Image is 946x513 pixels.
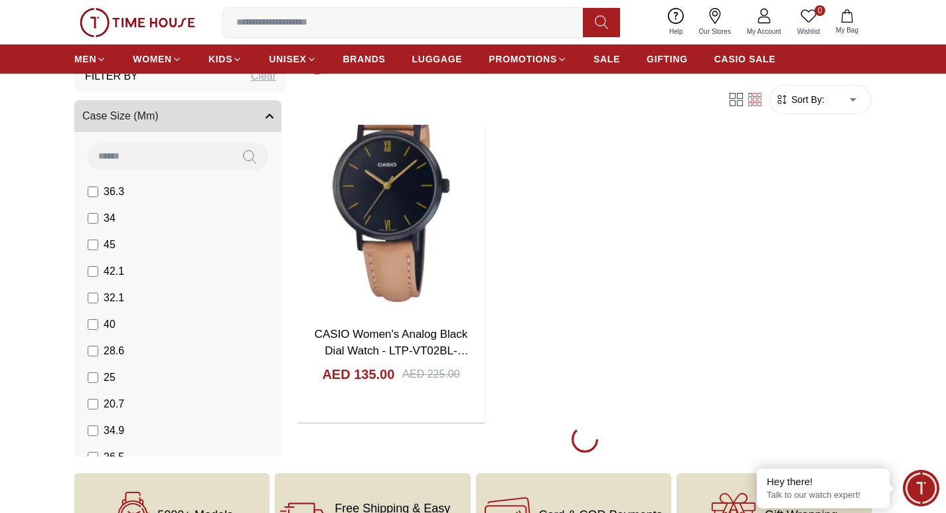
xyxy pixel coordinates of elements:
[85,69,138,85] h3: Filter By
[88,320,98,330] input: 40
[315,328,469,374] a: CASIO Women's Analog Black Dial Watch - LTP-VT02BL-1AUDF
[88,293,98,304] input: 32.1
[789,93,825,106] span: Sort By:
[88,240,98,251] input: 45
[269,52,306,66] span: UNISEX
[742,27,787,37] span: My Account
[104,370,116,386] span: 25
[88,267,98,277] input: 42.1
[88,373,98,384] input: 25
[88,426,98,437] input: 34.9
[104,211,116,227] span: 34
[133,47,182,71] a: WOMEN
[88,214,98,224] input: 34
[593,47,620,71] a: SALE
[104,184,124,200] span: 36.3
[694,27,736,37] span: Our Stores
[489,47,567,71] a: PROMOTIONS
[322,365,394,384] h4: AED 135.00
[830,25,864,35] span: My Bag
[691,5,739,39] a: Our Stores
[489,52,557,66] span: PROMOTIONS
[251,69,276,85] div: Clear
[714,52,776,66] span: CASIO SALE
[647,47,688,71] a: GIFTING
[297,68,485,315] img: CASIO Women's Analog Black Dial Watch - LTP-VT02BL-1AUDF
[104,317,116,333] span: 40
[664,27,688,37] span: Help
[104,397,124,413] span: 20.7
[714,47,776,71] a: CASIO SALE
[88,400,98,410] input: 20.7
[815,5,825,16] span: 0
[789,5,828,39] a: 0Wishlist
[82,109,159,125] span: Case Size (Mm)
[828,7,866,38] button: My Bag
[88,346,98,357] input: 28.6
[208,52,232,66] span: KIDS
[104,291,124,307] span: 32.1
[792,27,825,37] span: Wishlist
[269,47,316,71] a: UNISEX
[412,52,463,66] span: LUGGAGE
[88,187,98,198] input: 36.3
[343,47,386,71] a: BRANDS
[661,5,691,39] a: Help
[412,47,463,71] a: LUGGAGE
[74,47,106,71] a: MEN
[767,475,880,488] div: Hey there!
[104,450,124,466] span: 26.5
[767,490,880,501] p: Talk to our watch expert!
[647,52,688,66] span: GIFTING
[74,52,96,66] span: MEN
[88,453,98,463] input: 26.5
[775,93,825,106] button: Sort By:
[343,52,386,66] span: BRANDS
[80,8,195,37] img: ...
[104,344,124,360] span: 28.6
[74,101,281,133] button: Case Size (Mm)
[593,52,620,66] span: SALE
[133,52,172,66] span: WOMEN
[402,366,459,382] div: AED 225.00
[903,470,939,506] div: Chat Widget
[104,423,124,439] span: 34.9
[104,264,124,280] span: 42.1
[104,238,116,254] span: 45
[208,47,242,71] a: KIDS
